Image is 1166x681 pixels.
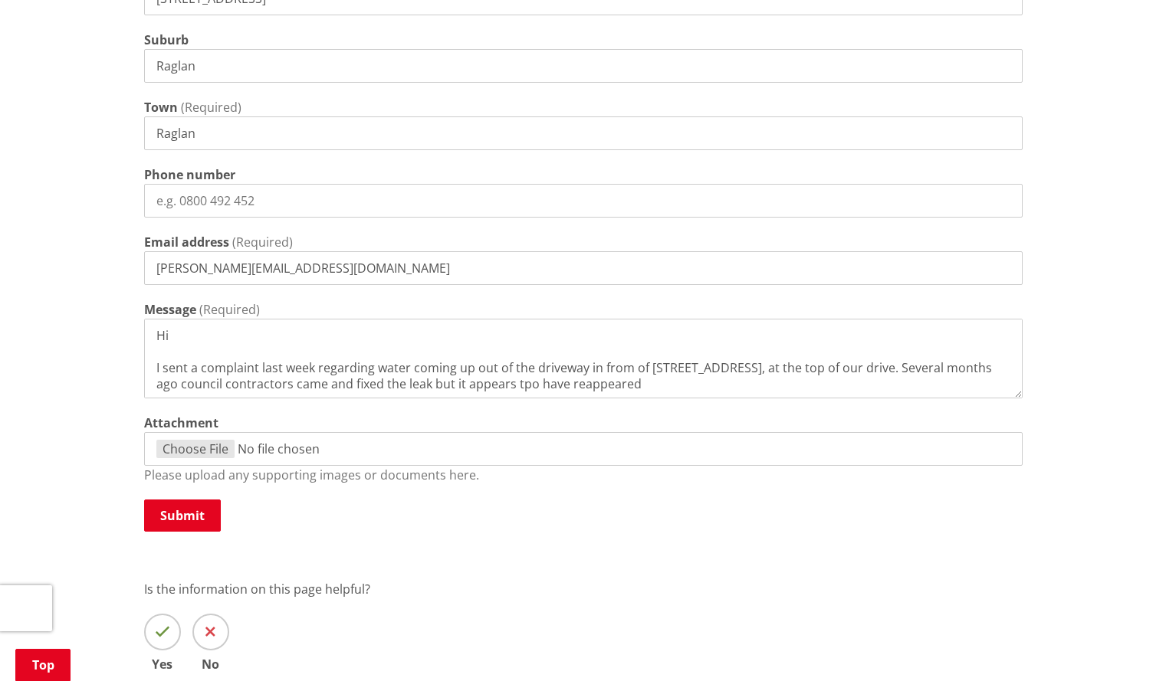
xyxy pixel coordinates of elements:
label: Message [144,300,196,319]
span: Yes [144,658,181,670]
span: (Required) [199,301,260,318]
input: e.g. info@waidc.govt.nz [144,251,1023,285]
span: (Required) [232,234,293,250]
label: Suburb [144,31,189,49]
p: Is the information on this page helpful? [144,580,1023,598]
span: No [192,658,229,670]
span: (Required) [181,99,241,116]
label: Town [144,98,178,116]
iframe: Messenger Launcher [1095,617,1151,672]
label: Phone number [144,165,235,184]
input: e.g. 0800 492 452 [144,184,1023,218]
a: Top [15,649,71,681]
input: file [144,432,1023,466]
button: Submit [144,499,221,532]
label: Email address [144,233,229,251]
label: Attachment [144,414,218,432]
p: Please upload any supporting images or documents here. [144,466,1023,484]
